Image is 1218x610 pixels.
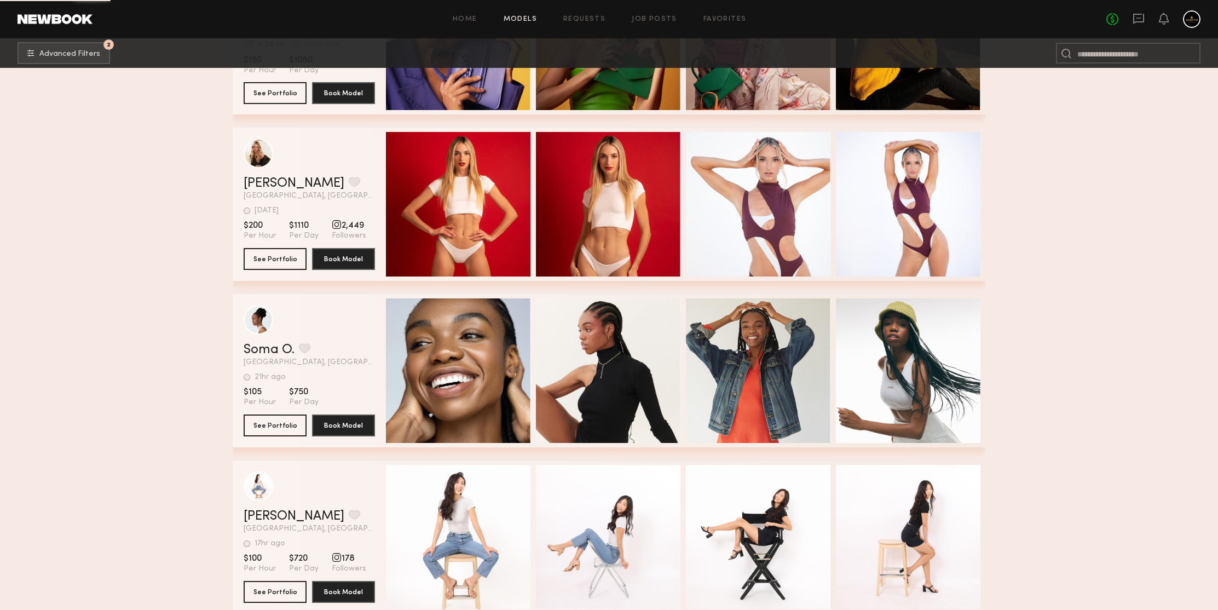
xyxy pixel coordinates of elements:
[703,16,747,23] a: Favorites
[312,415,375,436] button: Book Model
[244,82,307,104] button: See Portfolio
[244,553,276,564] span: $100
[332,553,366,564] span: 178
[332,564,366,574] span: Followers
[244,248,307,270] button: See Portfolio
[244,415,307,436] button: See Portfolio
[255,540,285,548] div: 17hr ago
[244,510,344,523] a: [PERSON_NAME]
[18,42,110,64] button: 2Advanced Filters
[255,207,279,215] div: [DATE]
[244,231,276,241] span: Per Hour
[244,177,344,190] a: [PERSON_NAME]
[453,16,477,23] a: Home
[312,82,375,104] button: Book Model
[244,398,276,407] span: Per Hour
[563,16,605,23] a: Requests
[244,192,375,200] span: [GEOGRAPHIC_DATA], [GEOGRAPHIC_DATA]
[289,387,319,398] span: $750
[289,220,319,231] span: $1110
[244,359,375,366] span: [GEOGRAPHIC_DATA], [GEOGRAPHIC_DATA]
[504,16,537,23] a: Models
[289,564,319,574] span: Per Day
[289,231,319,241] span: Per Day
[244,220,276,231] span: $200
[244,66,276,76] span: Per Hour
[244,343,295,356] a: Soma O.
[289,66,319,76] span: Per Day
[632,16,677,23] a: Job Posts
[289,398,319,407] span: Per Day
[312,248,375,270] button: Book Model
[244,525,375,533] span: [GEOGRAPHIC_DATA], [GEOGRAPHIC_DATA]
[332,220,366,231] span: 2,449
[39,50,100,58] span: Advanced Filters
[255,373,286,381] div: 21hr ago
[332,231,366,241] span: Followers
[244,581,307,603] button: See Portfolio
[244,387,276,398] span: $105
[289,553,319,564] span: $720
[312,581,375,603] button: Book Model
[244,564,276,574] span: Per Hour
[107,42,111,47] span: 2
